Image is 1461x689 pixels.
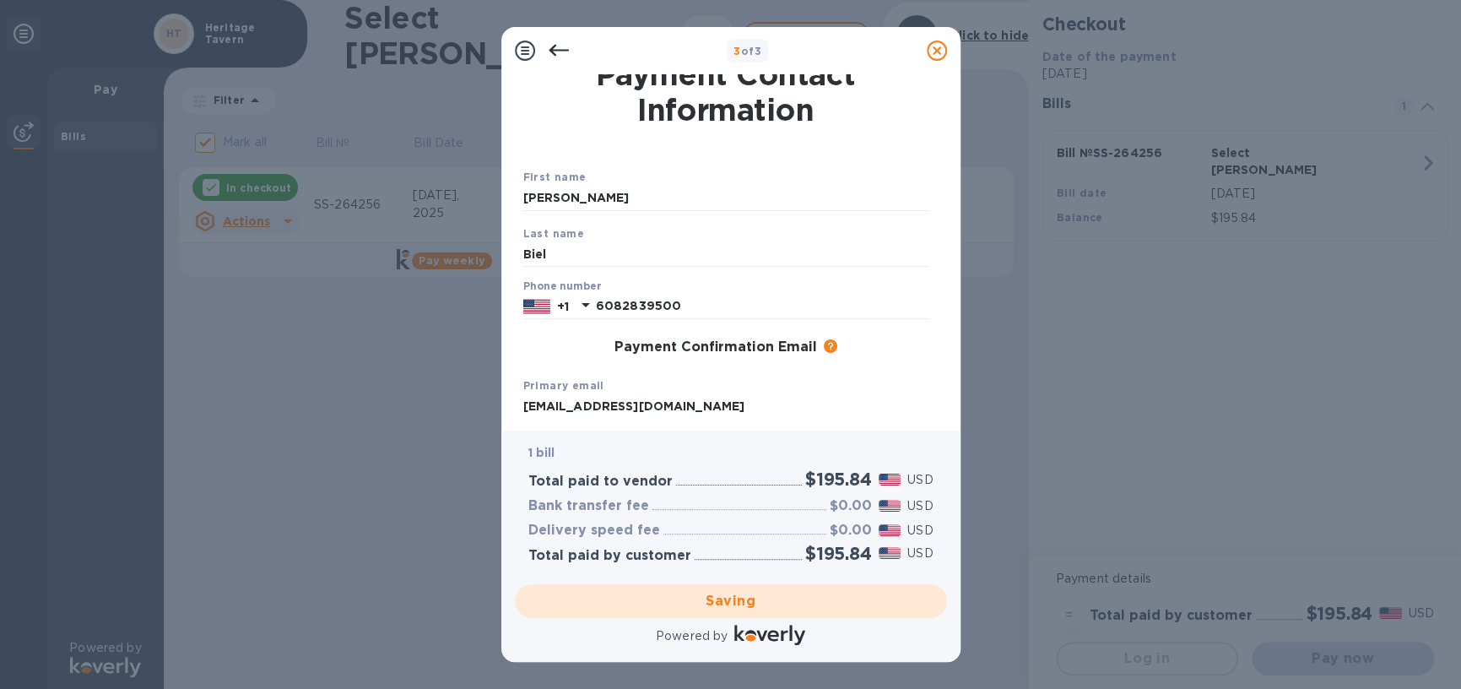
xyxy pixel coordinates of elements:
input: Enter your primary name [523,394,928,420]
h3: Total paid by customer [528,548,691,564]
p: USD [907,497,933,515]
p: Powered by [656,627,728,645]
img: Logo [734,625,805,645]
input: Enter your last name [523,241,928,267]
h3: $0.00 [830,523,872,539]
img: USD [879,547,901,559]
b: of 3 [733,45,761,57]
b: Primary email [523,379,604,392]
p: USD [907,522,933,540]
img: US [523,297,550,316]
h3: Payment Confirmation Email [614,339,817,355]
p: USD [907,545,933,562]
input: Enter your first name [523,186,928,211]
h3: Delivery speed fee [528,523,660,539]
input: Enter your phone number [596,294,928,319]
img: USD [879,524,901,536]
p: USD [907,471,933,489]
p: +1 [557,298,569,315]
h1: Payment Contact Information [523,57,928,127]
b: Last name [523,227,585,240]
span: 3 [733,45,740,57]
h3: Bank transfer fee [528,498,649,514]
img: USD [879,500,901,512]
b: 1 bill [528,446,555,459]
h2: $195.84 [805,543,872,564]
img: USD [879,474,901,486]
h3: Total paid to vendor [528,474,673,490]
label: Phone number [523,282,601,292]
h3: $0.00 [830,498,872,514]
b: First name [523,171,587,183]
h2: $195.84 [805,469,872,490]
